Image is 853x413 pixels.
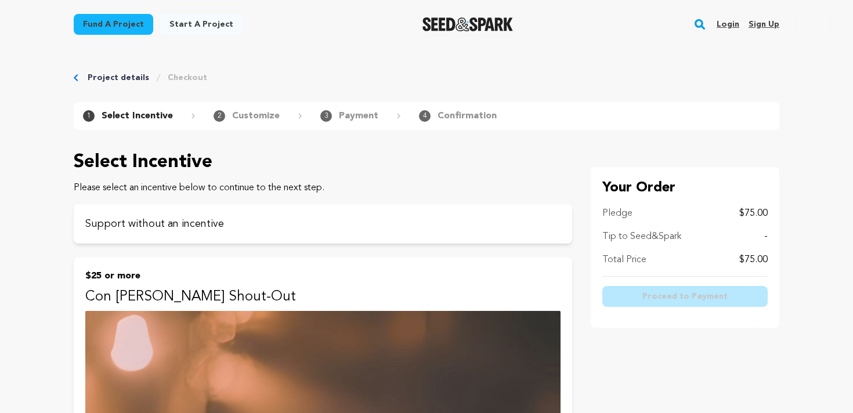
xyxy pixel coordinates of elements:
p: Your Order [602,179,768,197]
p: Confirmation [438,109,497,123]
p: $75.00 [739,253,768,267]
span: 2 [214,110,225,122]
p: Tip to Seed&Spark [602,230,681,244]
p: - [764,230,768,244]
span: 4 [419,110,431,122]
p: Support without an incentive [85,216,561,232]
p: Pledge [602,206,632,220]
a: Checkout [168,72,207,84]
a: Start a project [160,14,243,35]
span: 1 [83,110,95,122]
a: Project details [88,72,149,84]
p: Total Price [602,253,646,267]
p: Con [PERSON_NAME] Shout-Out [85,288,561,306]
span: 3 [320,110,332,122]
p: $25 or more [85,269,561,283]
p: Select Incentive [102,109,173,123]
span: Proceed to Payment [642,291,728,302]
a: Sign up [749,15,779,34]
p: Payment [339,109,378,123]
p: Select Incentive [74,148,572,176]
div: Breadcrumb [74,72,779,84]
img: Seed&Spark Logo Dark Mode [422,17,514,31]
a: Login [717,15,739,34]
p: $75.00 [739,206,768,220]
a: Seed&Spark Homepage [422,17,514,31]
button: Proceed to Payment [602,286,768,307]
a: Fund a project [74,14,153,35]
p: Customize [232,109,280,123]
p: Please select an incentive below to continue to the next step. [74,181,572,195]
